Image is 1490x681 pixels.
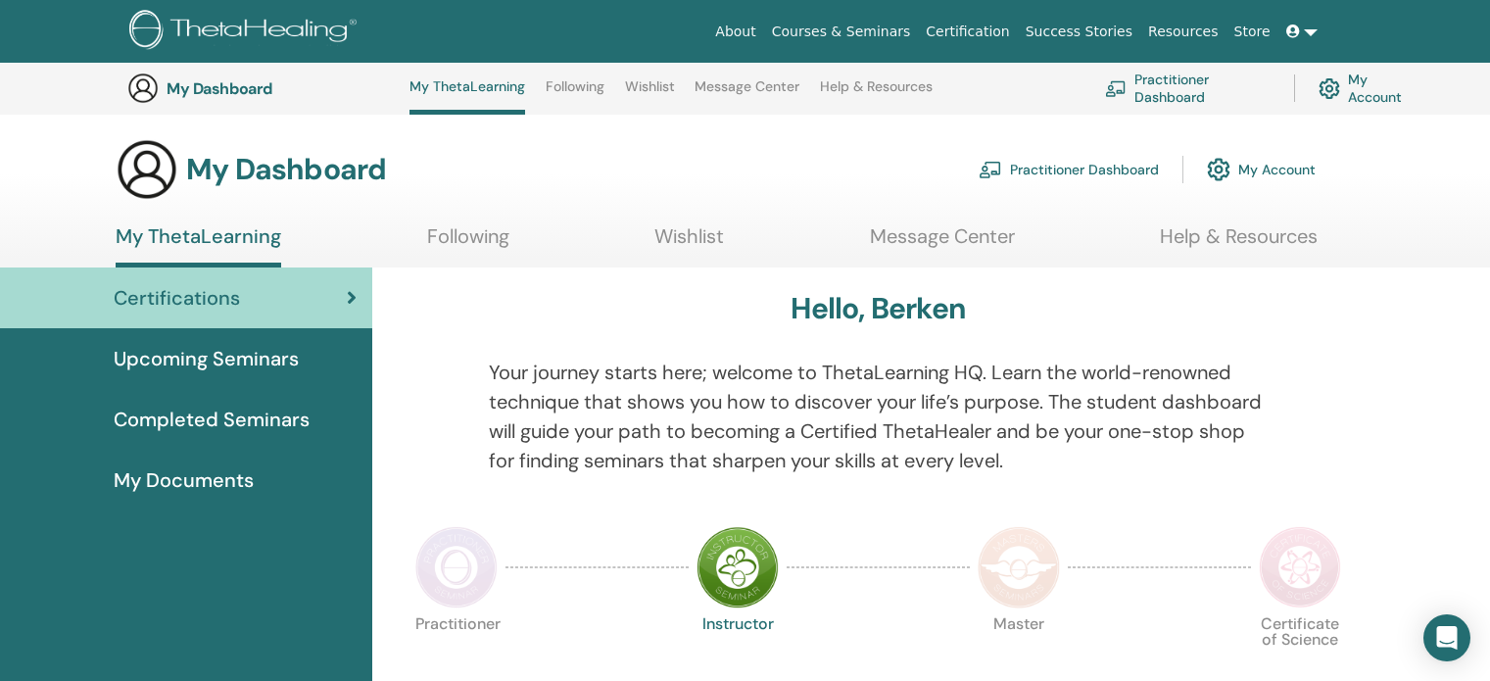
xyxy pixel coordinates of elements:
[1105,67,1271,110] a: Practitioner Dashboard
[129,10,363,54] img: logo.png
[546,78,604,110] a: Following
[1226,14,1278,50] a: Store
[870,224,1015,263] a: Message Center
[654,224,724,263] a: Wishlist
[1160,224,1318,263] a: Help & Resources
[1423,614,1470,661] div: Open Intercom Messenger
[1140,14,1226,50] a: Resources
[1259,526,1341,608] img: Certificate of Science
[979,161,1002,178] img: chalkboard-teacher.svg
[707,14,763,50] a: About
[695,78,799,110] a: Message Center
[918,14,1017,50] a: Certification
[820,78,933,110] a: Help & Resources
[764,14,919,50] a: Courses & Seminars
[116,138,178,201] img: generic-user-icon.jpg
[1105,80,1127,96] img: chalkboard-teacher.svg
[116,224,281,268] a: My ThetaLearning
[427,224,509,263] a: Following
[697,526,779,608] img: Instructor
[1207,153,1230,186] img: cog.svg
[114,405,310,434] span: Completed Seminars
[979,148,1159,191] a: Practitioner Dashboard
[978,526,1060,608] img: Master
[186,152,386,187] h3: My Dashboard
[167,79,362,98] h3: My Dashboard
[114,344,299,373] span: Upcoming Seminars
[127,73,159,104] img: generic-user-icon.jpg
[791,291,966,326] h3: Hello, Berken
[1319,73,1340,104] img: cog.svg
[114,465,254,495] span: My Documents
[409,78,525,115] a: My ThetaLearning
[415,526,498,608] img: Practitioner
[489,358,1269,475] p: Your journey starts here; welcome to ThetaLearning HQ. Learn the world-renowned technique that sh...
[114,283,240,313] span: Certifications
[1018,14,1140,50] a: Success Stories
[1319,67,1418,110] a: My Account
[625,78,675,110] a: Wishlist
[1207,148,1316,191] a: My Account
